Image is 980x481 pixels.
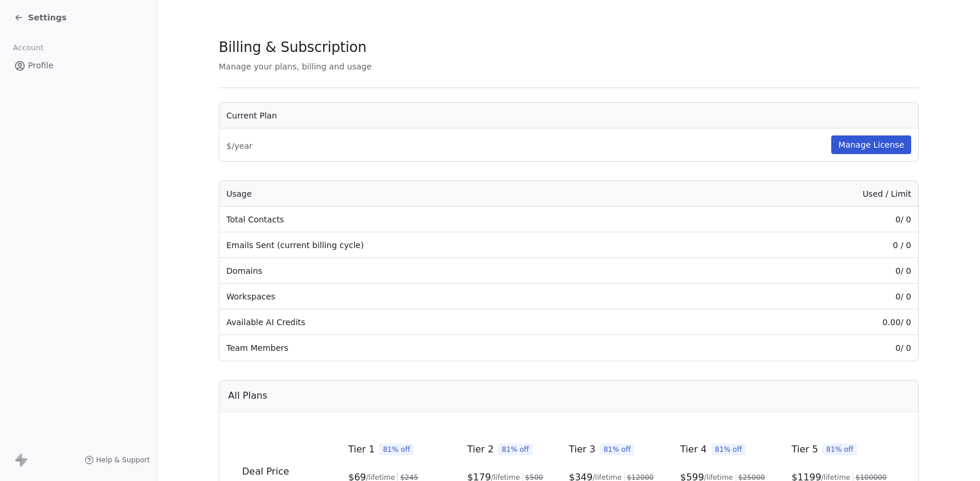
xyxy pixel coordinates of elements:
th: Used / Limit [713,181,918,207]
span: Help & Support [96,455,150,465]
td: 0 / 0 [713,207,918,232]
span: 81% off [379,444,414,455]
span: Tier 5 [792,442,818,456]
th: Usage [219,181,713,207]
span: Tier 4 [680,442,706,456]
span: $ / year [226,140,829,152]
td: Workspaces [219,284,713,309]
span: 81% off [600,444,635,455]
span: Profile [28,60,54,72]
span: Account [8,39,48,57]
td: Domains [219,258,713,284]
span: 81% off [822,444,857,455]
td: 0 / 0 [713,284,918,309]
a: Profile [9,56,148,75]
a: Help & Support [85,455,150,465]
span: Deal Price [242,466,289,477]
span: Tier 2 [467,442,494,456]
th: Current Plan [219,103,918,128]
span: All Plans [228,389,267,403]
td: Team Members [219,335,713,361]
td: Total Contacts [219,207,713,232]
span: Settings [28,12,66,23]
span: Tier 3 [569,442,595,456]
td: Emails Sent (current billing cycle) [219,232,713,258]
span: Tier 1 [348,442,374,456]
span: 81% off [712,444,746,455]
td: 0.00 / 0 [713,309,918,335]
td: 0 / 0 [713,258,918,284]
span: Manage your plans, billing and usage [219,62,372,71]
a: Settings [14,12,66,23]
td: 0 / 0 [713,335,918,361]
span: Billing & Subscription [219,39,366,56]
span: 81% off [498,444,533,455]
button: Manage License [831,135,911,154]
td: 0 / 0 [713,232,918,258]
td: Available AI Credits [219,309,713,335]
